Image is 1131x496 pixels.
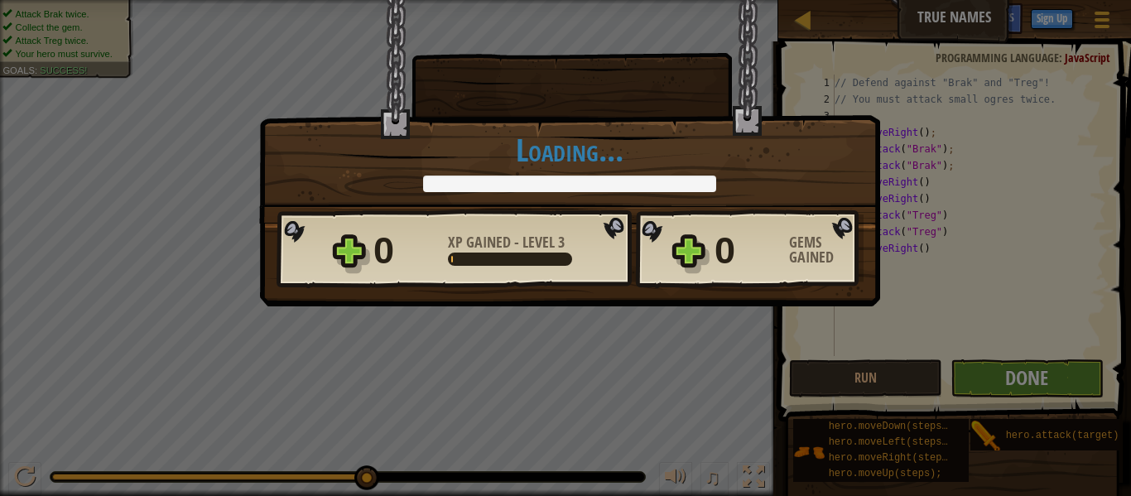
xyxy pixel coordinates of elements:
h1: Loading... [277,132,863,167]
div: 0 [715,224,779,277]
span: XP Gained [448,232,514,253]
div: 0 [373,224,438,277]
span: 3 [558,232,565,253]
div: - [448,235,565,250]
span: Level [519,232,558,253]
div: Gems Gained [789,235,864,265]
